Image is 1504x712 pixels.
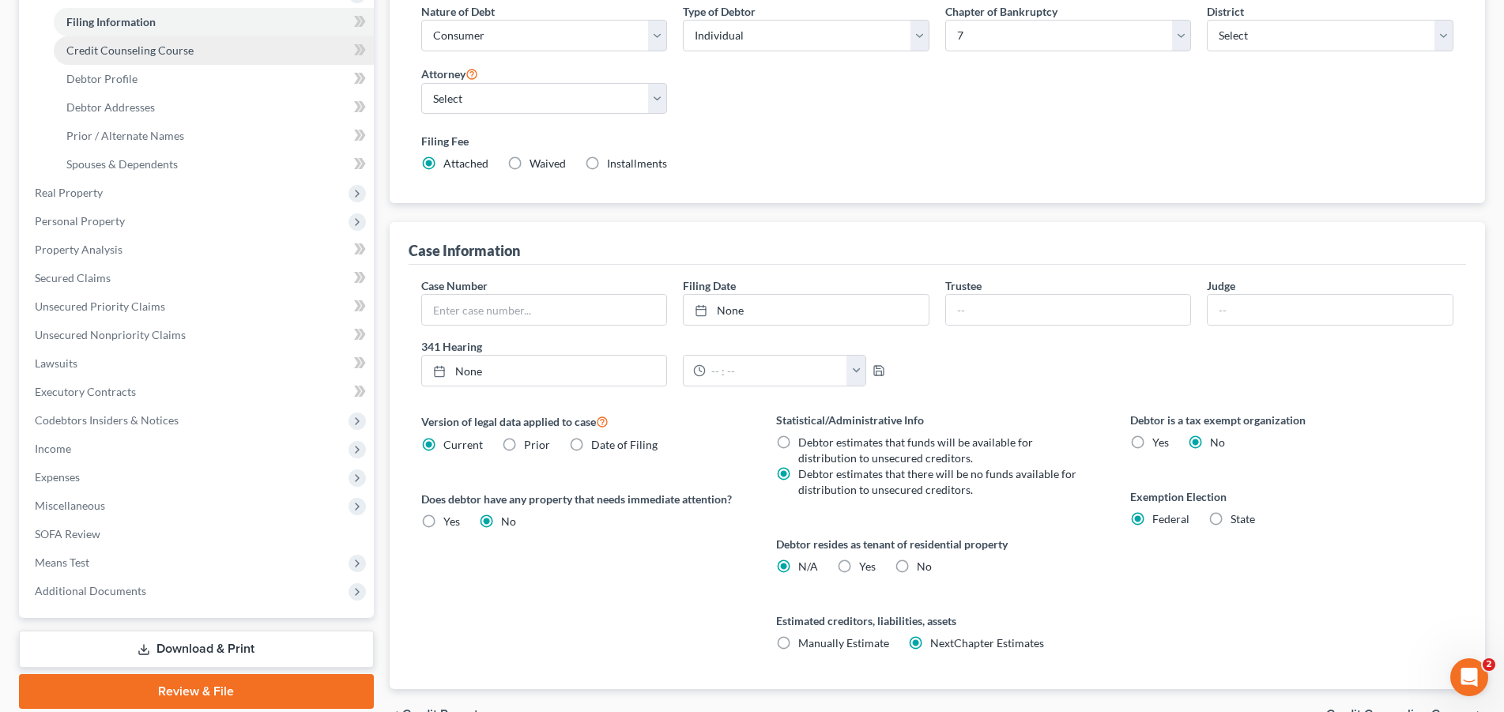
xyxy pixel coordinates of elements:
[859,559,876,573] span: Yes
[422,356,667,386] a: None
[22,264,374,292] a: Secured Claims
[421,491,744,507] label: Does debtor have any property that needs immediate attention?
[1207,3,1244,20] label: District
[1130,412,1453,428] label: Debtor is a tax exempt organization
[684,295,929,325] a: None
[946,295,1191,325] input: --
[22,292,374,321] a: Unsecured Priority Claims
[35,556,89,569] span: Means Test
[1450,658,1488,696] iframe: Intercom live chat
[409,241,520,260] div: Case Information
[706,356,847,386] input: -- : --
[54,122,374,150] a: Prior / Alternate Names
[421,64,478,83] label: Attorney
[1231,512,1255,526] span: State
[443,514,460,528] span: Yes
[422,295,667,325] input: Enter case number...
[35,356,77,370] span: Lawsuits
[798,435,1033,465] span: Debtor estimates that funds will be available for distribution to unsecured creditors.
[35,527,100,541] span: SOFA Review
[1130,488,1453,505] label: Exemption Election
[35,499,105,512] span: Miscellaneous
[421,277,488,294] label: Case Number
[1152,512,1189,526] span: Federal
[54,65,374,93] a: Debtor Profile
[421,3,495,20] label: Nature of Debt
[54,36,374,65] a: Credit Counseling Course
[54,150,374,179] a: Spouses & Dependents
[35,299,165,313] span: Unsecured Priority Claims
[35,584,146,597] span: Additional Documents
[22,349,374,378] a: Lawsuits
[413,338,937,355] label: 341 Hearing
[591,438,658,451] span: Date of Filing
[54,93,374,122] a: Debtor Addresses
[66,43,194,57] span: Credit Counseling Course
[945,3,1057,20] label: Chapter of Bankruptcy
[22,378,374,406] a: Executory Contracts
[35,214,125,228] span: Personal Property
[683,277,736,294] label: Filing Date
[443,156,488,170] span: Attached
[798,636,889,650] span: Manually Estimate
[798,467,1076,496] span: Debtor estimates that there will be no funds available for distribution to unsecured creditors.
[776,612,1099,629] label: Estimated creditors, liabilities, assets
[443,438,483,451] span: Current
[421,133,1453,149] label: Filing Fee
[66,100,155,114] span: Debtor Addresses
[22,520,374,548] a: SOFA Review
[35,243,123,256] span: Property Analysis
[776,412,1099,428] label: Statistical/Administrative Info
[501,514,516,528] span: No
[19,631,374,668] a: Download & Print
[683,3,756,20] label: Type of Debtor
[917,559,932,573] span: No
[19,674,374,709] a: Review & File
[66,129,184,142] span: Prior / Alternate Names
[22,321,374,349] a: Unsecured Nonpriority Claims
[35,413,179,427] span: Codebtors Insiders & Notices
[1483,658,1495,671] span: 2
[530,156,566,170] span: Waived
[35,470,80,484] span: Expenses
[1208,295,1453,325] input: --
[35,328,186,341] span: Unsecured Nonpriority Claims
[22,235,374,264] a: Property Analysis
[1152,435,1169,449] span: Yes
[35,186,103,199] span: Real Property
[35,442,71,455] span: Income
[945,277,982,294] label: Trustee
[66,15,156,28] span: Filing Information
[66,72,138,85] span: Debtor Profile
[54,8,374,36] a: Filing Information
[930,636,1044,650] span: NextChapter Estimates
[35,271,111,284] span: Secured Claims
[798,559,818,573] span: N/A
[35,385,136,398] span: Executory Contracts
[66,157,178,171] span: Spouses & Dependents
[421,412,744,431] label: Version of legal data applied to case
[1210,435,1225,449] span: No
[607,156,667,170] span: Installments
[776,536,1099,552] label: Debtor resides as tenant of residential property
[524,438,550,451] span: Prior
[1207,277,1235,294] label: Judge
